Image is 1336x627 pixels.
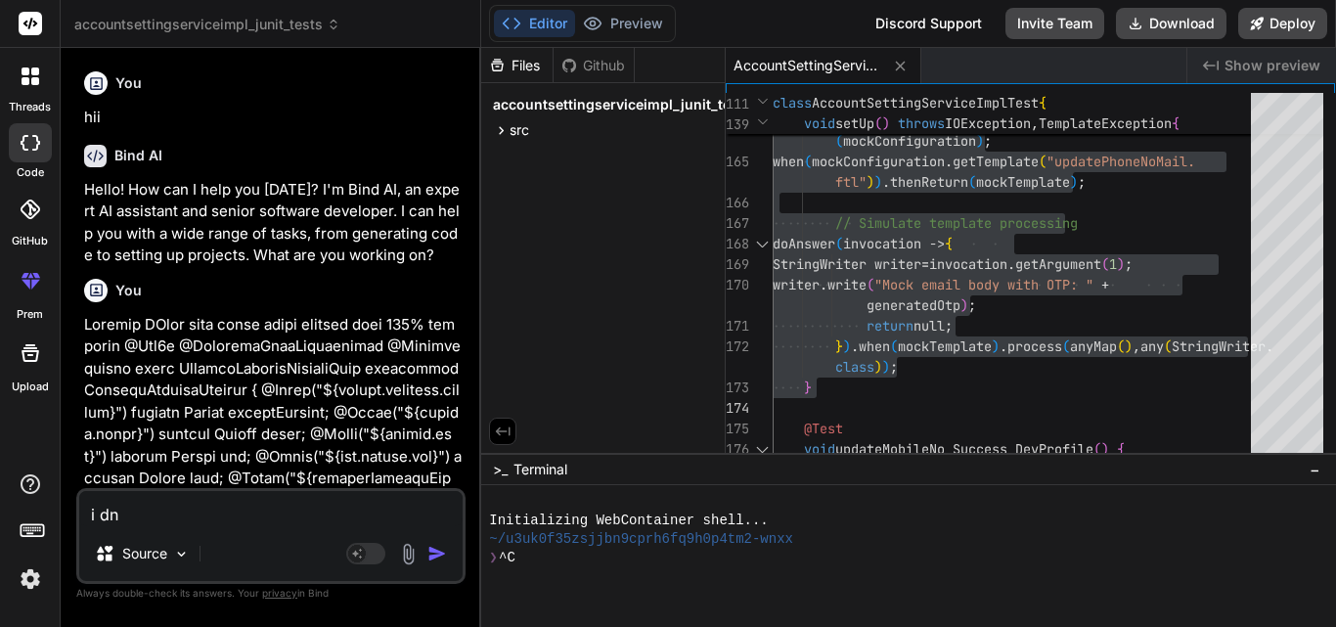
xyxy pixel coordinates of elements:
[1117,337,1125,355] span: (
[1039,94,1047,112] span: {
[898,114,945,132] span: throws
[726,254,747,275] div: 169
[1133,337,1140,355] span: ,
[864,8,994,39] div: Discord Support
[17,164,44,181] label: code
[489,512,768,530] span: Initializing WebContainer shell...
[489,530,793,549] span: ~/u3uk0f35zsjjbn9cprh6fq9h0p4tm2-wnxx
[945,317,953,335] span: ;
[115,281,142,300] h6: You
[968,296,976,314] span: ;
[14,562,47,596] img: settings
[874,114,882,132] span: (
[929,255,1007,273] span: invocation
[493,460,508,479] span: >_
[773,153,804,170] span: when
[1078,173,1086,191] span: ;
[773,235,835,252] span: doAnswer
[397,543,420,565] img: attachment
[79,491,463,526] textarea: i dn
[882,358,890,376] span: )
[1306,454,1324,485] button: −
[122,544,167,563] p: Source
[1140,337,1164,355] span: any
[945,114,1031,132] span: IOException
[984,132,992,150] span: ;
[749,439,775,460] div: Click to collapse the range.
[173,546,190,562] img: Pick Models
[773,276,820,293] span: writer
[859,337,890,355] span: when
[890,358,898,376] span: ;
[804,420,843,437] span: @Test
[726,378,747,398] div: 173
[882,173,890,191] span: .
[1116,8,1226,39] button: Download
[726,114,747,135] span: 139
[749,234,775,254] div: Click to collapse the range.
[1039,153,1047,170] span: (
[84,179,462,267] p: Hello! How can I help you [DATE]? I'm Bind AI, an expert AI assistant and senior software develop...
[827,276,867,293] span: write
[427,544,447,563] img: icon
[726,419,747,439] div: 175
[953,153,1039,170] span: getTemplate
[12,379,49,395] label: Upload
[1310,460,1320,479] span: −
[890,337,898,355] span: (
[734,56,880,75] span: AccountSettingServiceImplTest.java
[835,337,843,355] span: }
[726,316,747,336] div: 171
[874,358,882,376] span: )
[945,153,953,170] span: .
[804,379,812,396] span: }
[1225,56,1320,75] span: Show preview
[835,214,1078,232] span: // Simulate template processing
[12,233,48,249] label: GitHub
[882,114,890,132] span: )
[726,398,747,419] div: 174
[726,193,747,213] div: 166
[1031,114,1039,132] span: ,
[1005,8,1104,39] button: Invite Team
[726,94,747,114] span: 111
[726,152,747,172] div: 165
[874,276,1093,293] span: "Mock email body with OTP: "
[1007,255,1015,273] span: .
[921,255,929,273] span: =
[968,173,976,191] span: (
[575,10,671,37] button: Preview
[960,296,968,314] span: )
[726,439,747,460] div: 176
[843,235,945,252] span: invocation ->
[726,275,747,295] div: 170
[867,296,960,314] span: generatedOtp
[1117,255,1125,273] span: )
[835,440,1093,458] span: updateMobileNo_Success_DevProfile
[1101,255,1109,273] span: (
[913,317,945,335] span: null
[867,317,913,335] span: return
[554,56,634,75] div: Github
[890,173,968,191] span: thenReturn
[773,255,921,273] span: StringWriter writer
[1164,337,1172,355] span: (
[726,213,747,234] div: 167
[1007,337,1062,355] span: process
[499,549,515,567] span: ^C
[494,10,575,37] button: Editor
[489,549,499,567] span: ❯
[820,276,827,293] span: .
[1238,8,1327,39] button: Deploy
[1109,255,1117,273] span: 1
[726,234,747,254] div: 168
[1062,337,1070,355] span: (
[1172,114,1180,132] span: {
[1015,255,1101,273] span: getArgument
[114,146,162,165] h6: Bind AI
[812,94,1039,112] span: AccountSettingServiceImplTest
[493,95,751,114] span: accountsettingserviceimpl_junit_tests
[262,587,297,599] span: privacy
[835,132,843,150] span: (
[843,132,976,150] span: mockConfiguration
